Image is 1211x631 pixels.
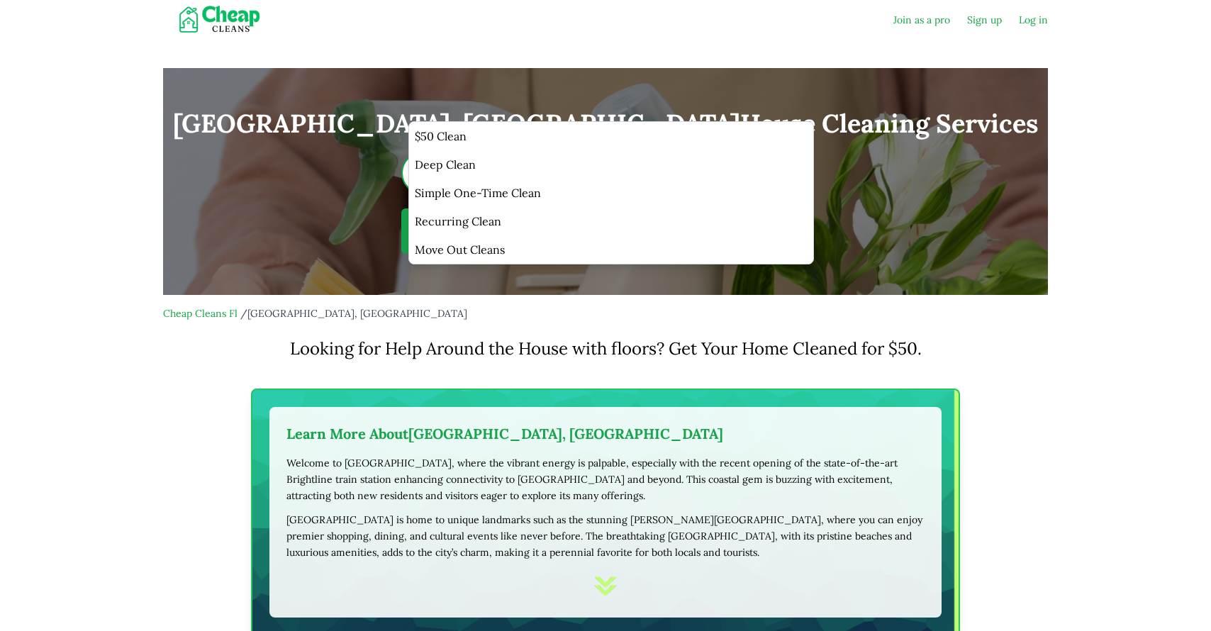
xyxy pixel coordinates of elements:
[163,307,238,320] a: Cheap Cleans Fl
[163,6,281,34] img: Cheap Cleans Florida
[286,455,925,503] p: Welcome to [GEOGRAPHIC_DATA], where the vibrant energy is palpable, especially with the recent op...
[247,307,467,320] span: [GEOGRAPHIC_DATA], [GEOGRAPHIC_DATA]
[409,150,813,179] div: Deep Clean
[893,13,950,27] a: Join as a pro
[409,207,813,235] div: Recurring Clean
[409,122,813,150] div: $50 Clean
[163,337,1048,360] h2: Looking for Help Around the House with ? Get Your Home Cleaned for $50.
[967,13,1002,27] a: Sign up
[591,572,620,601] img: Read More
[1019,13,1048,27] a: Log in
[163,306,1048,320] div: /
[409,179,813,207] div: Simple One-Time Clean
[173,109,1038,138] h1: [GEOGRAPHIC_DATA], [GEOGRAPHIC_DATA] House Cleaning Services
[409,235,813,264] div: Move Out Cleans
[286,512,925,560] p: [GEOGRAPHIC_DATA] is home to unique landmarks such as the stunning [PERSON_NAME][GEOGRAPHIC_DATA]...
[611,337,657,359] span: floors
[286,424,925,444] h4: Learn More About [GEOGRAPHIC_DATA], [GEOGRAPHIC_DATA]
